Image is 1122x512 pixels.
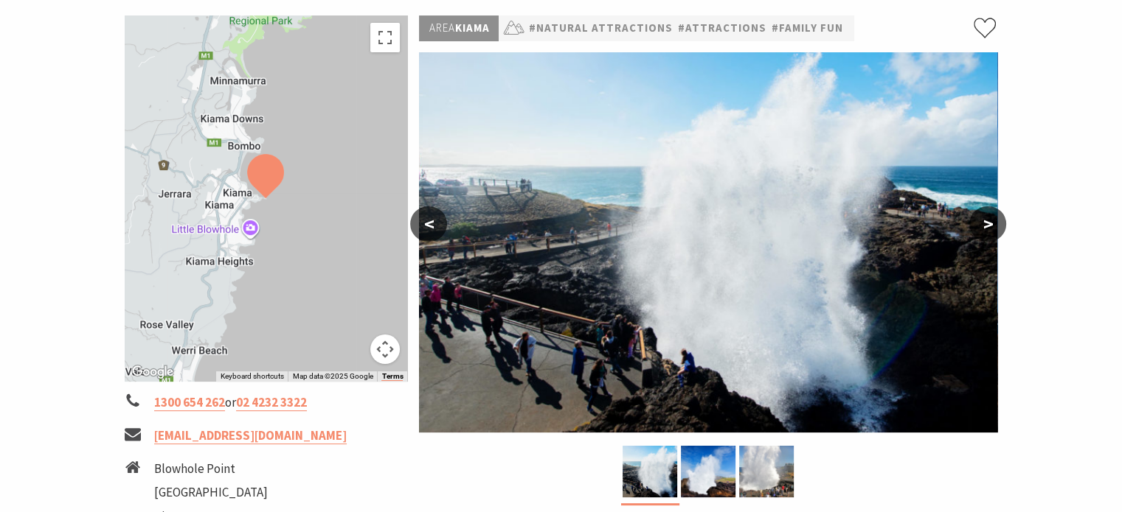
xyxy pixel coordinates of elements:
[220,371,283,382] button: Keyboard shortcuts
[419,52,997,432] img: Close up of the Kiama Blowhole
[381,372,403,381] a: Terms (opens in new tab)
[154,427,347,444] a: [EMAIL_ADDRESS][DOMAIN_NAME]
[419,15,499,41] p: Kiama
[128,362,177,382] a: Open this area in Google Maps (opens a new window)
[528,19,672,38] a: #Natural Attractions
[292,372,373,380] span: Map data ©2025 Google
[771,19,842,38] a: #Family Fun
[681,446,735,497] img: Kiama Blowhole
[154,394,225,411] a: 1300 654 262
[154,459,297,479] li: Blowhole Point
[410,206,447,242] button: <
[429,21,454,35] span: Area
[236,394,307,411] a: 02 4232 3322
[370,334,400,364] button: Map camera controls
[125,393,408,413] li: or
[128,362,177,382] img: Google
[969,206,1006,242] button: >
[623,446,677,497] img: Close up of the Kiama Blowhole
[677,19,766,38] a: #Attractions
[154,483,297,502] li: [GEOGRAPHIC_DATA]
[739,446,794,497] img: Kiama Blowhole
[370,23,400,52] button: Toggle fullscreen view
